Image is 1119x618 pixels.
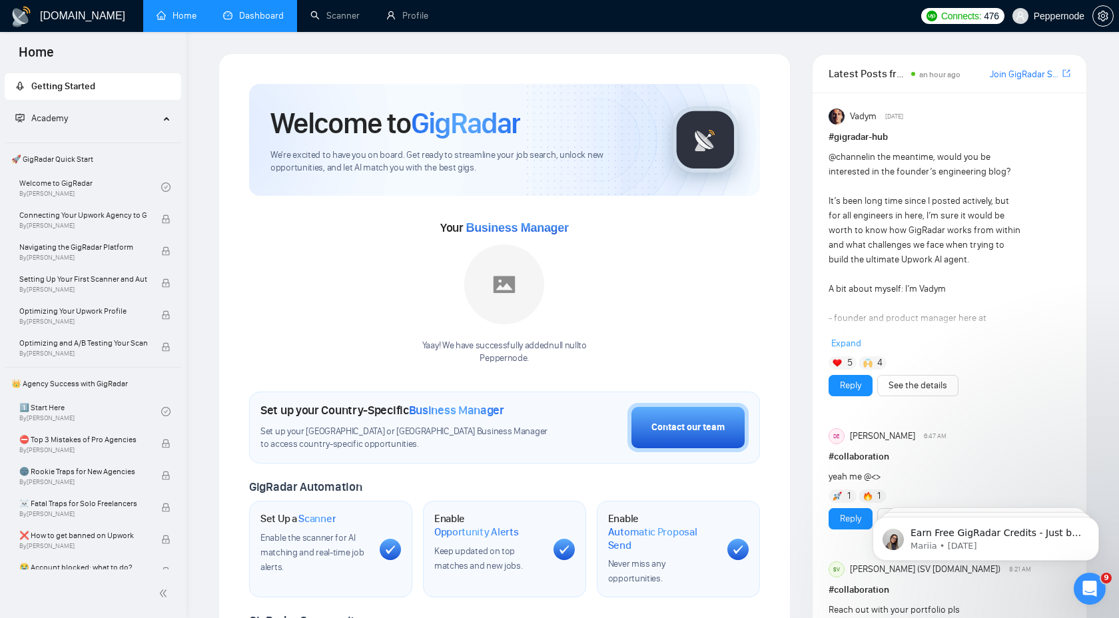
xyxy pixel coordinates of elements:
[850,429,915,444] span: [PERSON_NAME]
[19,272,147,286] span: Setting Up Your First Scanner and Auto-Bidder
[298,512,336,525] span: Scanner
[829,583,1070,597] h1: # collaboration
[440,220,569,235] span: Your
[466,221,568,234] span: Business Manager
[249,479,362,494] span: GigRadar Automation
[159,587,172,600] span: double-left
[877,375,958,396] button: See the details
[434,525,519,539] span: Opportunity Alerts
[58,39,230,367] span: Earn Free GigRadar Credits - Just by Sharing Your Story! 💬 Want more credits for sending proposal...
[847,356,853,370] span: 5
[15,113,25,123] span: fund-projection-screen
[941,9,981,23] span: Connects:
[829,130,1070,145] h1: # gigradar-hub
[19,465,147,478] span: 🌚 Rookie Traps for New Agencies
[829,450,1070,464] h1: # collaboration
[829,429,844,444] div: DE
[19,254,147,262] span: By [PERSON_NAME]
[19,286,147,294] span: By [PERSON_NAME]
[19,240,147,254] span: Navigating the GigRadar Platform
[19,318,147,326] span: By [PERSON_NAME]
[58,51,230,63] p: Message from Mariia, sent 5w ago
[829,109,845,125] img: Vadym
[161,214,171,224] span: lock
[829,150,1022,560] div: in the meantime, would you be interested in the founder’s engineering blog? It’s been long time s...
[829,508,873,529] button: Reply
[161,246,171,256] span: lock
[161,535,171,544] span: lock
[31,113,68,124] span: Academy
[1062,67,1070,80] a: export
[919,70,960,79] span: an hour ago
[260,532,364,573] span: Enable the scanner for AI matching and real-time job alerts.
[161,342,171,352] span: lock
[223,10,284,21] a: dashboardDashboard
[627,403,749,452] button: Contact our team
[434,545,523,571] span: Keep updated on top matches and new jobs.
[19,561,147,574] span: 😭 Account blocked: what to do?
[608,558,665,584] span: Never miss any opportunities.
[1074,573,1106,605] iframe: Intercom live chat
[8,43,65,71] span: Home
[422,352,587,365] p: Peppernode .
[19,172,161,202] a: Welcome to GigRadarBy[PERSON_NAME]
[19,433,147,446] span: ⛔ Top 3 Mistakes of Pro Agencies
[831,338,861,349] span: Expand
[829,65,907,82] span: Latest Posts from the GigRadar Community
[310,10,360,21] a: searchScanner
[672,107,739,173] img: gigradar-logo.png
[19,397,161,426] a: 1️⃣ Start HereBy[PERSON_NAME]
[161,278,171,288] span: lock
[31,81,95,92] span: Getting Started
[651,420,725,435] div: Contact our team
[260,426,554,451] span: Set up your [GEOGRAPHIC_DATA] or [GEOGRAPHIC_DATA] Business Manager to access country-specific op...
[885,111,903,123] span: [DATE]
[260,512,336,525] h1: Set Up a
[161,310,171,320] span: lock
[853,489,1119,582] iframe: Intercom notifications message
[1093,11,1113,21] span: setting
[829,151,868,162] span: @channel
[1062,68,1070,79] span: export
[840,378,861,393] a: Reply
[829,375,873,396] button: Reply
[15,113,68,124] span: Academy
[829,562,844,577] div: SV
[990,67,1060,82] a: Join GigRadar Slack Community
[608,525,717,551] span: Automatic Proposal Send
[11,6,32,27] img: logo
[840,511,861,526] a: Reply
[19,350,147,358] span: By [PERSON_NAME]
[19,222,147,230] span: By [PERSON_NAME]
[850,562,1000,577] span: [PERSON_NAME] (SV [DOMAIN_NAME])
[19,542,147,550] span: By [PERSON_NAME]
[1101,573,1112,583] span: 9
[19,510,147,518] span: By [PERSON_NAME]
[829,469,1022,484] div: yeah me @<>
[409,403,504,418] span: Business Manager
[157,10,196,21] a: homeHome
[19,208,147,222] span: Connecting Your Upwork Agency to GigRadar
[6,370,180,397] span: 👑 Agency Success with GigRadar
[833,358,842,368] img: ❤️
[927,11,937,21] img: upwork-logo.png
[411,105,520,141] span: GigRadar
[1016,11,1025,21] span: user
[15,81,25,91] span: rocket
[5,73,181,100] li: Getting Started
[19,529,147,542] span: ❌ How to get banned on Upwork
[464,244,544,324] img: placeholder.png
[877,356,883,370] span: 4
[1092,11,1114,21] a: setting
[19,497,147,510] span: ☠️ Fatal Traps for Solo Freelancers
[270,105,520,141] h1: Welcome to
[863,358,873,368] img: 🙌
[19,478,147,486] span: By [PERSON_NAME]
[161,503,171,512] span: lock
[161,439,171,448] span: lock
[19,336,147,350] span: Optimizing and A/B Testing Your Scanner for Better Results
[161,407,171,416] span: check-circle
[847,489,851,503] span: 1
[270,149,651,174] span: We're excited to have you on board. Get ready to streamline your job search, unlock new opportuni...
